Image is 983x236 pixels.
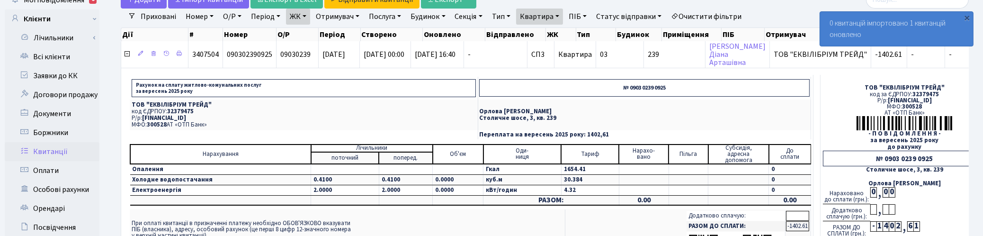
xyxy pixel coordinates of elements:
[765,28,868,41] th: Отримувач
[182,9,217,25] a: Номер
[687,211,786,221] td: Додатково сплачую:
[130,145,311,164] td: Нарахування
[319,28,361,41] th: Період
[5,104,99,123] a: Документи
[483,164,562,175] td: Гкал
[911,49,914,60] span: -
[192,49,219,60] span: 3407504
[576,28,616,41] th: Тип
[531,51,550,58] span: СП3
[5,47,99,66] a: Всі клієнти
[311,152,379,164] td: поточний
[687,221,786,231] td: РАЗОМ ДО СПЛАТИ:
[468,51,523,58] span: -
[592,9,665,25] a: Статус відправки
[311,174,379,185] td: 0.4100
[876,187,883,198] div: ,
[546,28,576,41] th: ЖК
[433,174,483,185] td: 0.0000
[5,9,99,28] a: Клієнти
[483,185,562,195] td: кВт/годин
[708,145,769,164] td: Субсидія, адресна допомога
[669,145,708,164] td: Пільга
[889,187,895,198] div: 0
[870,221,876,232] div: -
[619,145,669,164] td: Нарахо- вано
[433,185,483,195] td: 0.0000
[423,28,485,41] th: Оновлено
[379,185,432,195] td: 2.0000
[769,164,811,175] td: 0
[322,49,345,60] span: [DATE]
[875,49,902,60] span: -1402.61
[769,185,811,195] td: 0
[912,90,939,99] span: 32379475
[132,109,476,115] p: код ЄДРПОУ:
[188,28,223,41] th: #
[407,9,449,25] a: Будинок
[5,199,99,218] a: Орендарі
[963,13,972,22] div: ×
[558,49,592,60] span: Квартира
[142,114,186,122] span: [FINANCIAL_ID]
[364,49,404,60] span: [DATE] 00:00
[870,187,876,198] div: 0
[883,187,889,198] div: 0
[280,49,311,60] span: 09030239
[769,145,811,164] td: До cплати
[277,28,319,41] th: О/Р
[132,115,476,121] p: Р/р:
[667,9,745,25] a: Очистити фільтри
[823,204,870,221] div: Додатково сплачую (грн.):
[132,79,476,97] p: Рахунок на сплату житлово-комунальних послуг за вересень 2025 року
[600,49,608,60] span: 03
[483,195,619,205] td: РАЗОМ:
[433,145,483,164] td: Об'єм
[137,9,180,25] a: Приховані
[619,195,669,205] td: 0.00
[167,107,194,116] span: 32379475
[895,221,901,232] div: 2
[11,28,99,47] a: Лічильники
[5,142,99,161] a: Квитанції
[485,28,546,41] th: Відправлено
[616,28,662,41] th: Будинок
[451,9,486,25] a: Секція
[130,174,311,185] td: Холодне водопостачання
[247,9,284,25] a: Період
[130,185,311,195] td: Електроенергія
[488,9,514,25] a: Тип
[5,180,99,199] a: Особові рахунки
[823,187,870,204] div: Нараховано до сплати (грн.):
[483,145,562,164] td: Оди- ниця
[516,9,563,25] a: Квартира
[902,102,922,111] span: 300528
[883,221,889,232] div: 4
[769,195,811,205] td: 0.00
[907,221,913,232] div: 6
[5,161,99,180] a: Оплати
[479,109,810,115] p: Орлова [PERSON_NAME]
[365,9,405,25] a: Послуга
[722,28,765,41] th: ПІБ
[662,28,722,41] th: Приміщення
[774,51,867,58] span: ТОВ "ЕКВІЛІБРІУМ ТРЕЙД"
[219,9,245,25] a: О/Р
[888,96,932,105] span: [FINANCIAL_ID]
[648,51,701,58] span: 239
[561,145,619,164] td: Тариф
[889,221,895,232] div: 0
[479,132,810,138] p: Переплата на вересень 2025 року: 1402,61
[820,12,973,46] div: 0 квитанцій імпортовано 1 квитанцій оновлено
[121,28,188,41] th: Дії
[913,221,920,232] div: 1
[286,9,310,25] a: ЖК
[483,174,562,185] td: куб.м
[132,102,476,108] p: ТОВ "ЕКВІЛІБРІУМ ТРЕЙД"
[5,85,99,104] a: Договори продажу
[5,66,99,85] a: Заявки до КК
[130,164,311,175] td: Опалення
[901,221,907,232] div: ,
[223,28,277,41] th: Номер
[311,145,433,152] td: Лічильники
